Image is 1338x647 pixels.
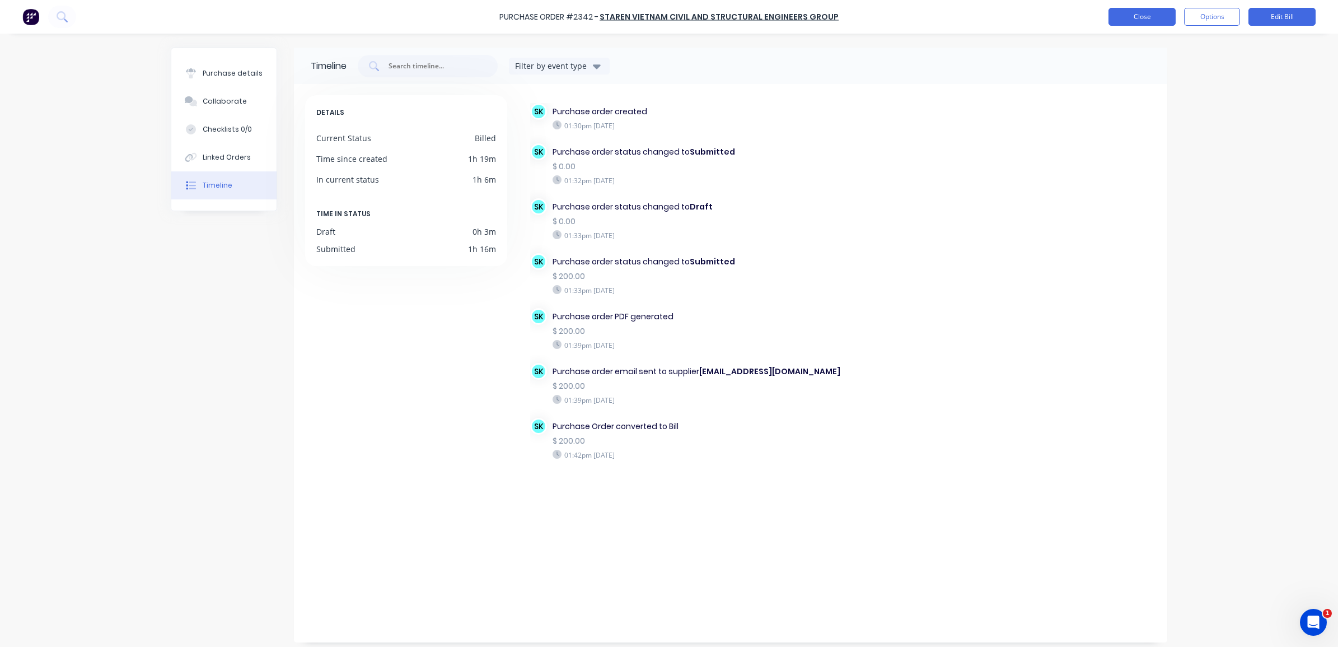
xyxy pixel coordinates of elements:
[316,226,335,238] div: Draft
[690,201,713,212] b: Draft
[553,201,842,213] div: Purchase order status changed to
[203,180,232,190] div: Timeline
[553,146,842,158] div: Purchase order status changed to
[171,171,277,199] button: Timeline
[553,285,842,295] div: 01:33pm [DATE]
[530,143,547,160] div: SK
[22,8,39,25] img: Factory
[203,152,251,162] div: Linked Orders
[1248,8,1316,26] button: Edit Bill
[509,58,610,75] button: Filter by event type
[316,208,371,220] span: TIME IN STATUS
[468,243,496,255] div: 1h 16m
[1300,609,1327,636] iframe: Intercom live chat
[468,153,496,165] div: 1h 19m
[316,153,387,165] div: Time since created
[553,216,842,227] div: $ 0.00
[472,226,496,238] div: 0h 3m
[1184,8,1240,26] button: Options
[553,450,842,460] div: 01:42pm [DATE]
[530,198,547,215] div: SK
[553,256,842,268] div: Purchase order status changed to
[690,146,735,157] b: Submitted
[530,418,547,435] div: SK
[530,103,547,120] div: SK
[1323,609,1332,618] span: 1
[553,366,842,378] div: Purchase order email sent to supplier
[553,435,842,447] div: $ 200.00
[530,363,547,380] div: SK
[690,256,735,267] b: Submitted
[387,60,480,72] input: Search timeline...
[171,143,277,171] button: Linked Orders
[699,366,840,377] b: [EMAIL_ADDRESS][DOMAIN_NAME]
[553,311,842,323] div: Purchase order PDF generated
[316,243,355,255] div: Submitted
[472,174,496,185] div: 1h 6m
[553,106,842,118] div: Purchase order created
[553,380,842,392] div: $ 200.00
[171,87,277,115] button: Collaborate
[553,395,842,405] div: 01:39pm [DATE]
[171,115,277,143] button: Checklists 0/0
[316,106,344,119] span: DETAILS
[171,59,277,87] button: Purchase details
[475,132,496,144] div: Billed
[316,174,379,185] div: In current status
[499,11,598,23] div: Purchase Order #2342 -
[553,271,842,282] div: $ 200.00
[553,120,842,131] div: 01:30pm [DATE]
[553,230,842,240] div: 01:33pm [DATE]
[553,175,842,185] div: 01:32pm [DATE]
[203,124,252,134] div: Checklists 0/0
[553,161,842,173] div: $ 0.00
[530,253,547,270] div: SK
[553,325,842,337] div: $ 200.00
[530,308,547,325] div: SK
[553,340,842,350] div: 01:39pm [DATE]
[600,11,839,22] a: Staren Vietnam Civil and Structural Engineers Group
[203,68,263,78] div: Purchase details
[311,59,347,73] div: Timeline
[203,96,247,106] div: Collaborate
[553,421,842,432] div: Purchase Order converted to Bill
[515,60,590,72] div: Filter by event type
[1108,8,1176,26] button: Close
[316,132,371,144] div: Current Status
